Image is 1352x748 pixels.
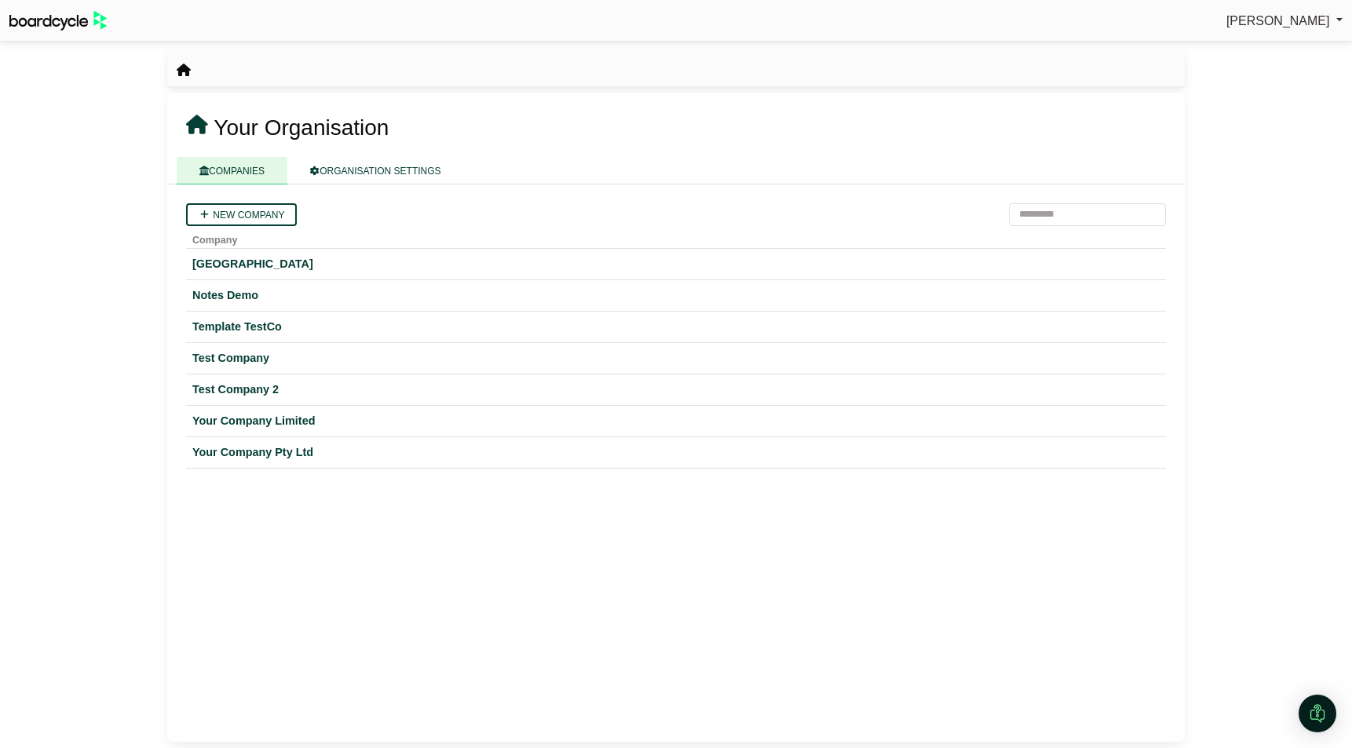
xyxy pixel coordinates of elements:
a: Your Company Limited [192,412,1160,430]
a: Test Company [192,349,1160,367]
span: Your Organisation [214,115,389,140]
a: Test Company 2 [192,381,1160,399]
th: Company [186,226,1166,249]
a: New company [186,203,297,226]
a: [GEOGRAPHIC_DATA] [192,255,1160,273]
div: Open Intercom Messenger [1299,695,1336,732]
a: Your Company Pty Ltd [192,443,1160,462]
a: Template TestCo [192,318,1160,336]
a: ORGANISATION SETTINGS [287,157,463,184]
a: COMPANIES [177,157,287,184]
a: Notes Demo [192,286,1160,305]
img: BoardcycleBlackGreen-aaafeed430059cb809a45853b8cf6d952af9d84e6e89e1f1685b34bfd5cb7d64.svg [9,11,107,31]
nav: breadcrumb [177,60,191,81]
a: [PERSON_NAME] [1226,11,1343,31]
span: [PERSON_NAME] [1226,14,1330,27]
